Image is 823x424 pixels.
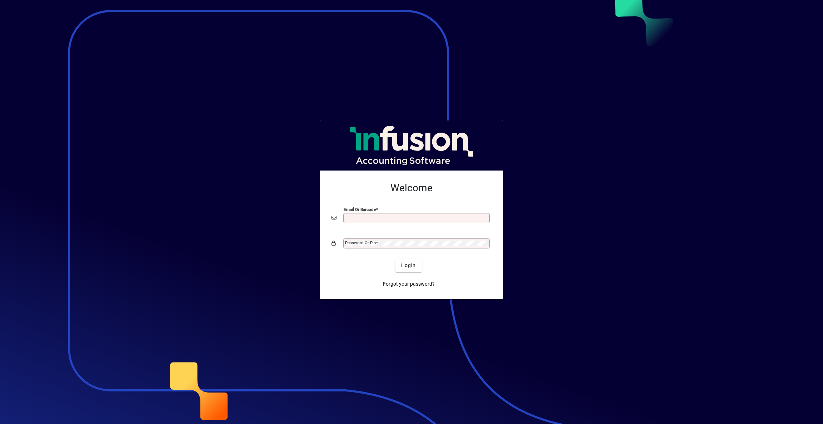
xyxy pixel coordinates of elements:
span: Forgot your password? [383,280,435,288]
a: Forgot your password? [380,278,438,291]
mat-label: Email or Barcode [344,207,376,212]
button: Login [395,259,422,272]
h2: Welcome [331,182,492,194]
mat-label: Password or Pin [345,240,376,245]
span: Login [401,262,416,269]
